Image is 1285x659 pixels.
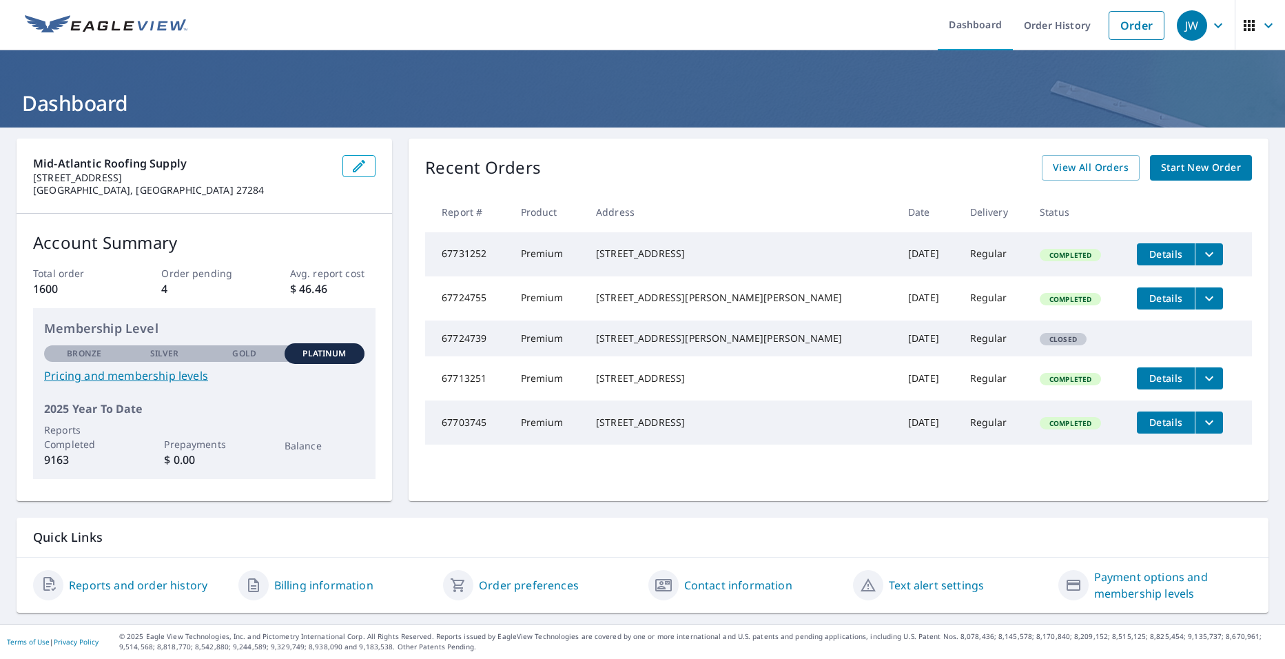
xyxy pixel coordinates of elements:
[44,423,124,452] p: Reports Completed
[1041,294,1100,304] span: Completed
[44,401,364,417] p: 2025 Year To Date
[510,232,585,276] td: Premium
[1137,367,1195,389] button: detailsBtn-67713251
[44,319,364,338] p: Membership Level
[161,266,247,281] p: Order pending
[7,637,50,647] a: Terms of Use
[33,155,331,172] p: Mid-Atlantic Roofing Supply
[1195,243,1223,265] button: filesDropdownBtn-67731252
[7,638,99,646] p: |
[290,266,376,281] p: Avg. report cost
[596,247,886,261] div: [STREET_ADDRESS]
[510,276,585,321] td: Premium
[1145,292,1186,305] span: Details
[274,577,373,594] a: Billing information
[25,15,187,36] img: EV Logo
[959,232,1029,276] td: Regular
[596,291,886,305] div: [STREET_ADDRESS][PERSON_NAME][PERSON_NAME]
[33,230,376,255] p: Account Summary
[425,155,541,181] p: Recent Orders
[150,347,179,360] p: Silver
[959,321,1029,356] td: Regular
[1145,416,1186,429] span: Details
[119,631,1278,652] p: © 2025 Eagle View Technologies, Inc. and Pictometry International Corp. All Rights Reserved. Repo...
[44,452,124,468] p: 9163
[1177,10,1207,41] div: JW
[290,281,376,297] p: $ 46.46
[44,367,364,384] a: Pricing and membership levels
[596,332,886,345] div: [STREET_ADDRESS][PERSON_NAME][PERSON_NAME]
[1145,247,1186,261] span: Details
[161,281,247,297] p: 4
[425,356,509,401] td: 67713251
[1053,159,1129,176] span: View All Orders
[69,577,207,594] a: Reports and order history
[1041,418,1100,428] span: Completed
[959,356,1029,401] td: Regular
[897,276,959,321] td: [DATE]
[889,577,984,594] a: Text alert settings
[1042,155,1140,181] a: View All Orders
[164,437,244,452] p: Prepayments
[510,401,585,445] td: Premium
[33,281,119,297] p: 1600
[425,276,509,321] td: 67724755
[897,232,959,276] td: [DATE]
[479,577,579,594] a: Order preferences
[1137,243,1195,265] button: detailsBtn-67731252
[1029,192,1126,232] th: Status
[17,89,1268,117] h1: Dashboard
[425,232,509,276] td: 67731252
[33,529,1252,546] p: Quick Links
[959,276,1029,321] td: Regular
[1195,412,1223,434] button: filesDropdownBtn-67703745
[425,321,509,356] td: 67724739
[425,401,509,445] td: 67703745
[1137,412,1195,434] button: detailsBtn-67703745
[1145,372,1186,385] span: Details
[164,452,244,468] p: $ 0.00
[425,192,509,232] th: Report #
[1109,11,1164,40] a: Order
[1137,287,1195,310] button: detailsBtn-67724755
[33,184,331,196] p: [GEOGRAPHIC_DATA], [GEOGRAPHIC_DATA] 27284
[54,637,99,647] a: Privacy Policy
[285,438,364,453] p: Balance
[897,401,959,445] td: [DATE]
[585,192,897,232] th: Address
[1094,569,1253,602] a: Payment options and membership levels
[1161,159,1241,176] span: Start New Order
[33,266,119,281] p: Total order
[302,347,346,360] p: Platinum
[959,192,1029,232] th: Delivery
[1041,250,1100,260] span: Completed
[510,321,585,356] td: Premium
[232,347,256,360] p: Gold
[897,321,959,356] td: [DATE]
[959,401,1029,445] td: Regular
[1150,155,1252,181] a: Start New Order
[684,577,792,594] a: Contact information
[510,356,585,401] td: Premium
[67,347,101,360] p: Bronze
[596,416,886,429] div: [STREET_ADDRESS]
[1195,287,1223,310] button: filesDropdownBtn-67724755
[596,372,886,385] div: [STREET_ADDRESS]
[33,172,331,184] p: [STREET_ADDRESS]
[510,192,585,232] th: Product
[1195,367,1223,389] button: filesDropdownBtn-67713251
[1041,374,1100,384] span: Completed
[1041,334,1085,344] span: Closed
[897,192,959,232] th: Date
[897,356,959,401] td: [DATE]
